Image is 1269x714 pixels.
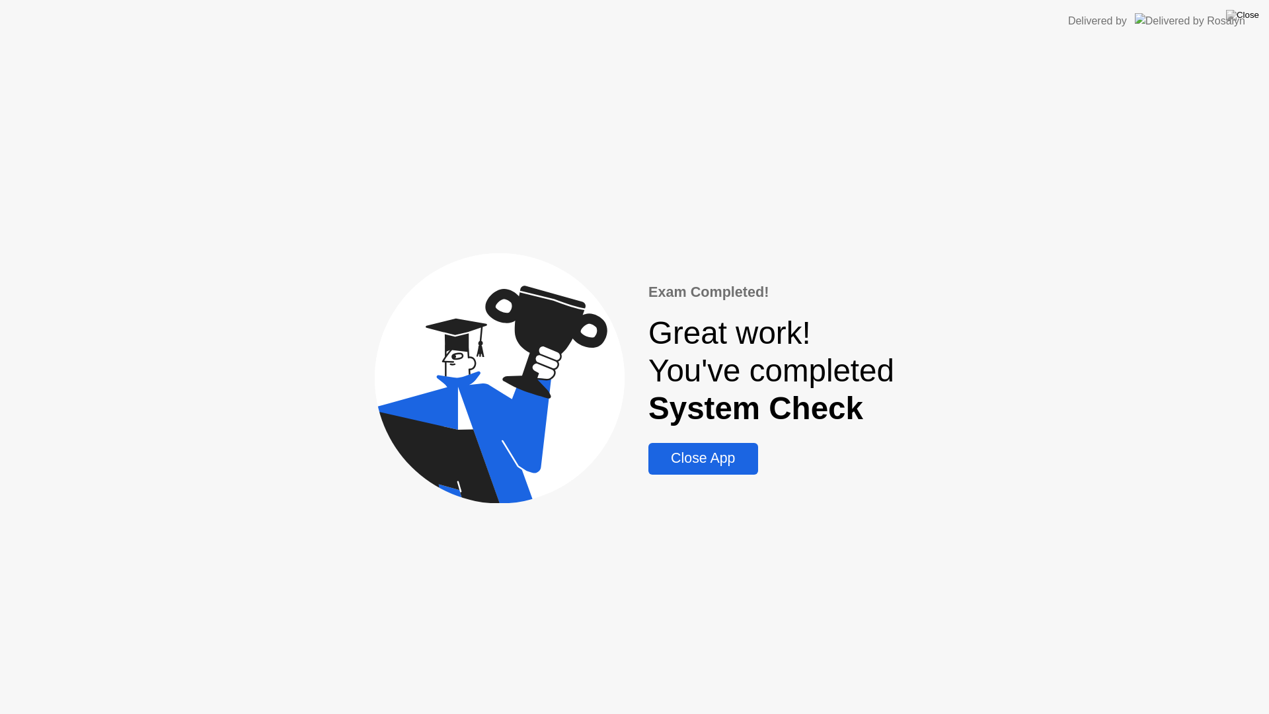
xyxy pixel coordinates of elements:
[652,450,753,467] div: Close App
[1068,13,1127,29] div: Delivered by
[648,314,894,427] div: Great work! You've completed
[1135,13,1245,28] img: Delivered by Rosalyn
[1226,10,1259,20] img: Close
[648,282,894,303] div: Exam Completed!
[648,443,757,475] button: Close App
[648,391,863,426] b: System Check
